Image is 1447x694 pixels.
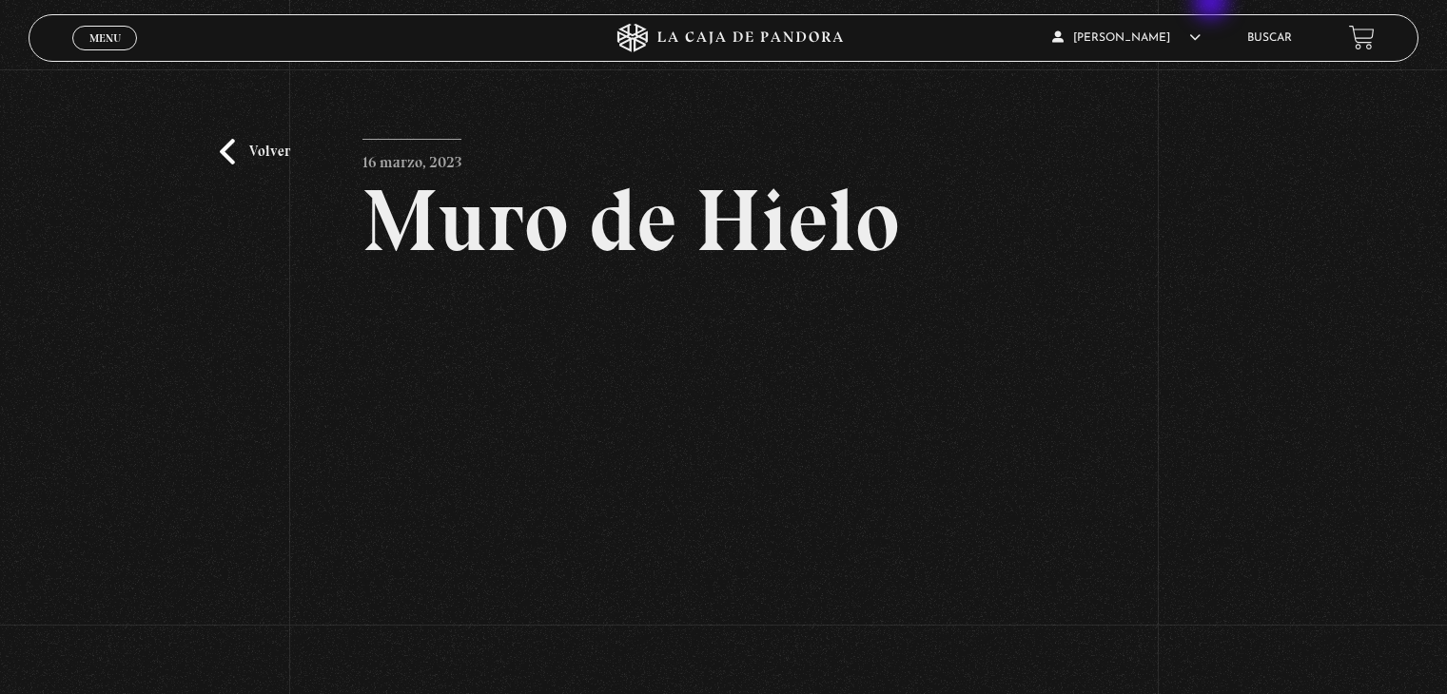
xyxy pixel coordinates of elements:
a: View your shopping cart [1349,25,1375,50]
span: [PERSON_NAME] [1052,32,1201,44]
p: 16 marzo, 2023 [362,139,461,177]
a: Buscar [1247,32,1292,44]
a: Volver [220,139,290,164]
h2: Muro de Hielo [362,177,1085,264]
span: Menu [89,32,121,44]
span: Cerrar [83,48,127,61]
